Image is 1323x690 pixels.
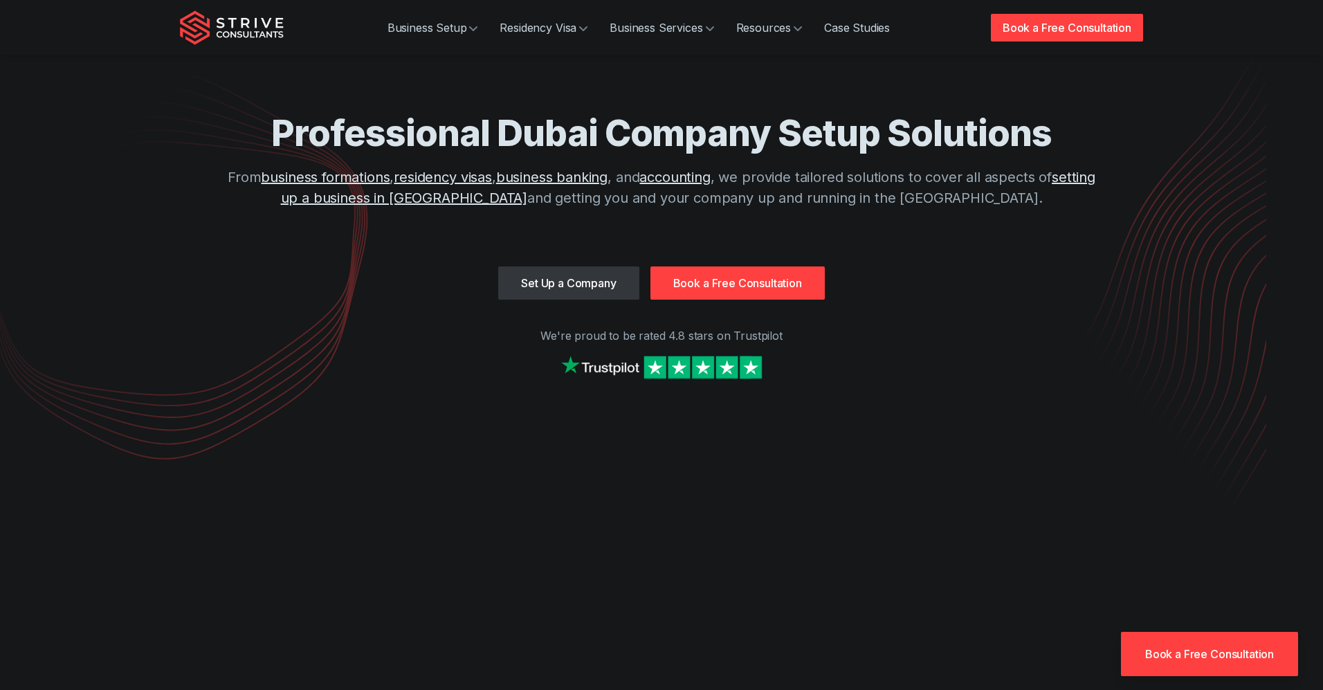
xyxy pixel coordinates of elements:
h1: Professional Dubai Company Setup Solutions [219,111,1104,156]
a: Business Setup [376,14,489,42]
a: Book a Free Consultation [650,266,825,300]
a: accounting [639,169,710,185]
a: Case Studies [813,14,901,42]
a: Business Services [599,14,724,42]
a: residency visas [394,169,492,185]
a: Set Up a Company [498,266,639,300]
a: Residency Visa [489,14,599,42]
a: Resources [725,14,814,42]
a: Book a Free Consultation [991,14,1143,42]
p: From , , , and , we provide tailored solutions to cover all aspects of and getting you and your c... [219,167,1104,208]
a: business banking [496,169,608,185]
a: Book a Free Consultation [1121,632,1298,676]
img: Strive on Trustpilot [558,352,765,382]
a: business formations [261,169,390,185]
img: Strive Consultants [180,10,284,45]
p: We're proud to be rated 4.8 stars on Trustpilot [180,327,1143,344]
